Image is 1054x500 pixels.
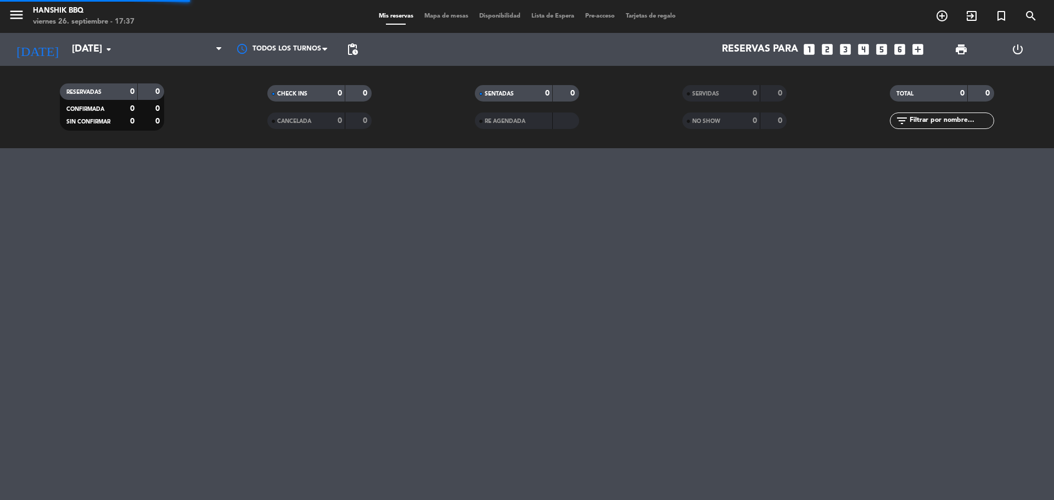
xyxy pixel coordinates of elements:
[373,13,419,19] span: Mis reservas
[66,106,104,112] span: CONFIRMADA
[1011,43,1024,56] i: power_settings_new
[33,16,134,27] div: viernes 26. septiembre - 17:37
[965,9,978,23] i: exit_to_app
[778,117,784,125] strong: 0
[955,43,968,56] span: print
[909,115,994,127] input: Filtrar por nombre...
[33,5,134,16] div: Hanshik BBQ
[130,117,134,125] strong: 0
[580,13,620,19] span: Pre-acceso
[620,13,681,19] span: Tarjetas de regalo
[277,119,311,124] span: CANCELADA
[896,91,913,97] span: TOTAL
[893,42,907,57] i: looks_6
[778,89,784,97] strong: 0
[419,13,474,19] span: Mapa de mesas
[1024,9,1038,23] i: search
[363,89,369,97] strong: 0
[66,119,110,125] span: SIN CONFIRMAR
[8,7,25,27] button: menu
[692,119,720,124] span: NO SHOW
[985,89,992,97] strong: 0
[692,91,719,97] span: SERVIDAS
[753,89,757,97] strong: 0
[363,117,369,125] strong: 0
[155,88,162,95] strong: 0
[874,42,889,57] i: looks_5
[802,42,816,57] i: looks_one
[102,43,115,56] i: arrow_drop_down
[722,44,798,55] span: Reservas para
[338,117,342,125] strong: 0
[895,114,909,127] i: filter_list
[856,42,871,57] i: looks_4
[130,105,134,113] strong: 0
[960,89,965,97] strong: 0
[474,13,526,19] span: Disponibilidad
[995,9,1008,23] i: turned_in_not
[753,117,757,125] strong: 0
[8,7,25,23] i: menu
[838,42,853,57] i: looks_3
[526,13,580,19] span: Lista de Espera
[570,89,577,97] strong: 0
[935,9,949,23] i: add_circle_outline
[155,117,162,125] strong: 0
[545,89,550,97] strong: 0
[346,43,359,56] span: pending_actions
[130,88,134,95] strong: 0
[820,42,834,57] i: looks_two
[155,105,162,113] strong: 0
[66,89,102,95] span: RESERVADAS
[485,91,514,97] span: SENTADAS
[338,89,342,97] strong: 0
[277,91,307,97] span: CHECK INS
[8,37,66,61] i: [DATE]
[989,33,1046,66] div: LOG OUT
[485,119,525,124] span: RE AGENDADA
[911,42,925,57] i: add_box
